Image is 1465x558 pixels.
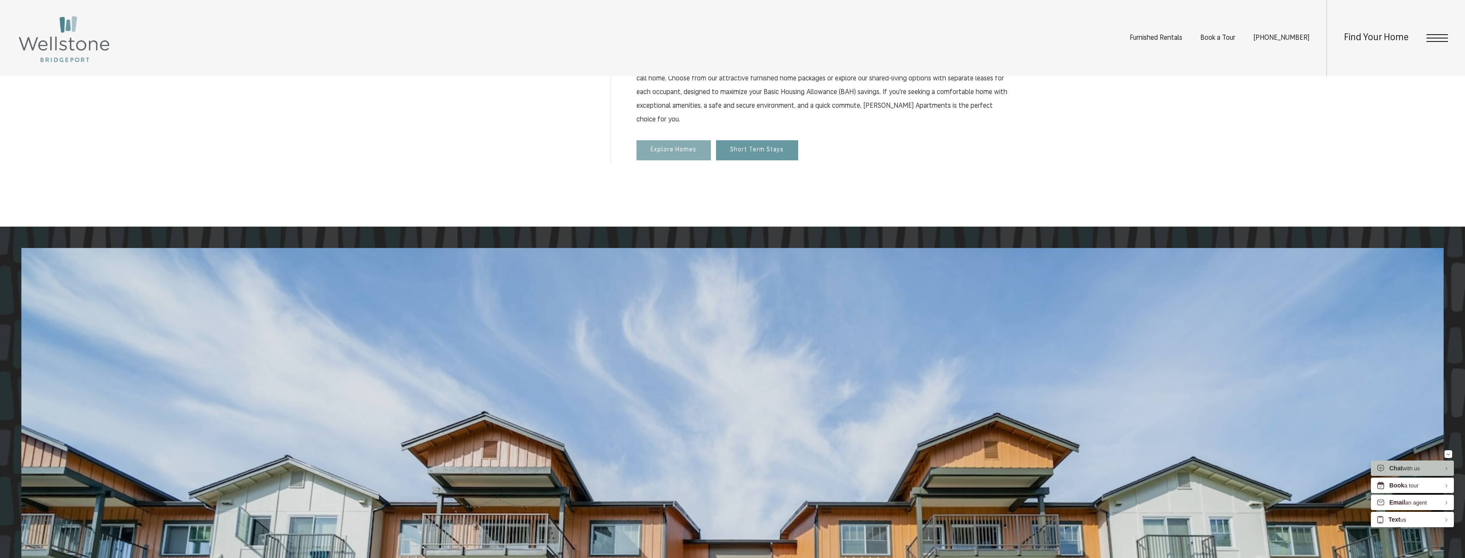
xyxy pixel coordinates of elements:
[1253,35,1309,41] a: Call Us at (253) 642-8681
[1200,35,1235,41] a: Book a Tour
[17,15,111,64] img: Wellstone
[1427,34,1448,42] button: Open Menu
[716,140,798,161] a: Short Term Stays
[730,147,784,154] span: Short Term Stays
[1253,35,1309,41] span: [PHONE_NUMBER]
[651,147,696,154] span: Explore Homes
[636,140,711,161] a: Explore Homes
[1130,35,1182,41] a: Furnished Rentals
[1344,33,1409,43] a: Find Your Home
